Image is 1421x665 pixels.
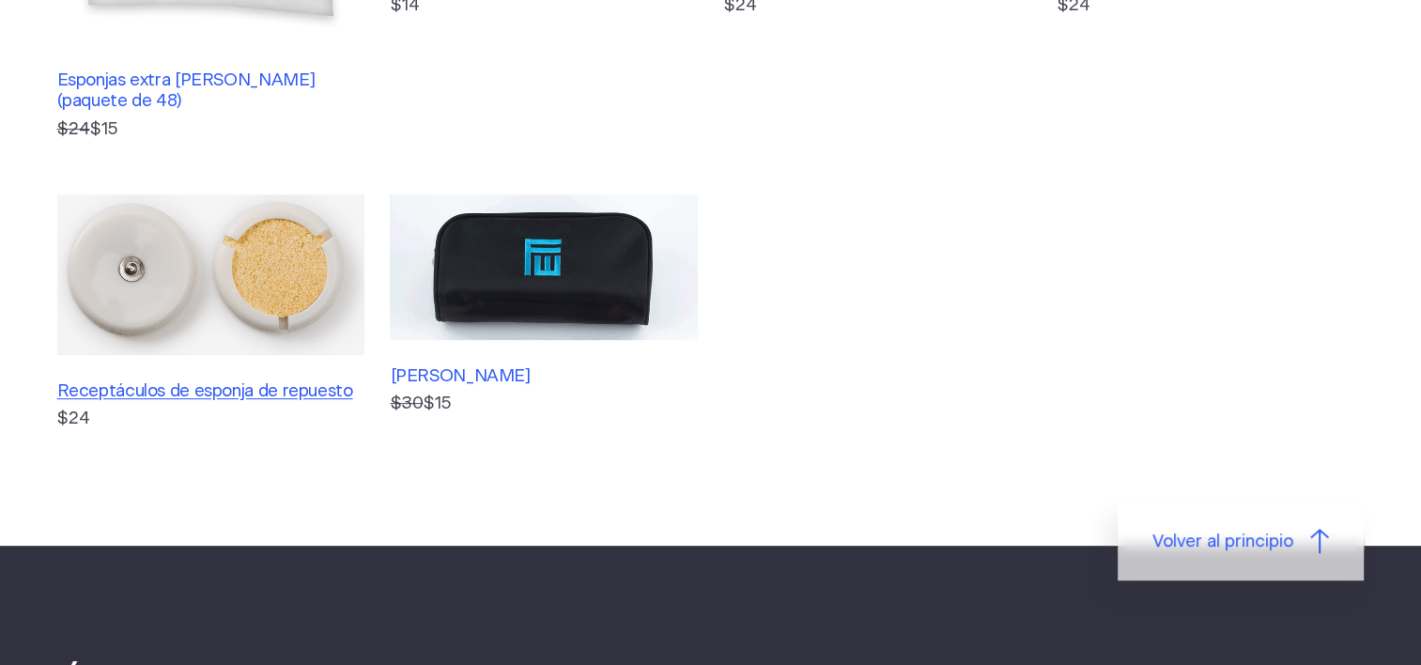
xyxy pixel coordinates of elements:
[390,394,450,412] font: $15
[57,120,90,138] s: $24
[57,70,364,113] h3: Esponjas extra [PERSON_NAME] (paquete de 48)
[390,194,697,432] a: [PERSON_NAME] $30$15
[390,394,423,412] s: $30
[390,194,697,340] img: Fisher Wallace Pouch
[1118,503,1365,581] a: Volver al principio
[390,366,697,387] h3: [PERSON_NAME]
[57,194,364,355] img: Replacement Sponge Receptacles
[57,406,364,432] p: $24
[57,194,364,432] a: Receptáculos de esponja de repuesto$24
[57,120,117,138] font: $15
[1152,529,1293,555] span: Volver al principio
[57,381,364,402] h3: Receptáculos de esponja de repuesto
